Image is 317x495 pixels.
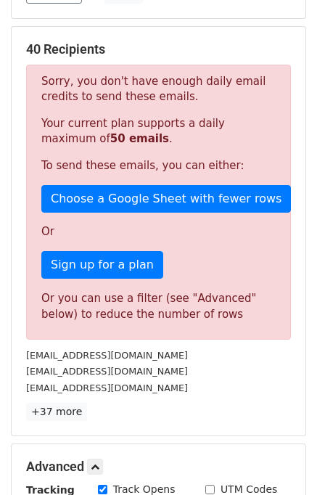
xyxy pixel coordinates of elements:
iframe: Chat Widget [244,425,317,495]
small: [EMAIL_ADDRESS][DOMAIN_NAME] [26,382,188,393]
p: To send these emails, you can either: [41,158,276,173]
p: Or [41,224,276,240]
a: +37 more [26,403,87,421]
h5: Advanced [26,459,291,475]
small: [EMAIL_ADDRESS][DOMAIN_NAME] [26,350,188,361]
strong: 50 emails [110,132,169,145]
h5: 40 Recipients [26,41,291,57]
p: Sorry, you don't have enough daily email credits to send these emails. [41,74,276,105]
div: Or you can use a filter (see "Advanced" below) to reduce the number of rows [41,290,276,323]
p: Your current plan supports a daily maximum of . [41,116,276,147]
a: Choose a Google Sheet with fewer rows [41,185,291,213]
a: Sign up for a plan [41,251,163,279]
small: [EMAIL_ADDRESS][DOMAIN_NAME] [26,366,188,377]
